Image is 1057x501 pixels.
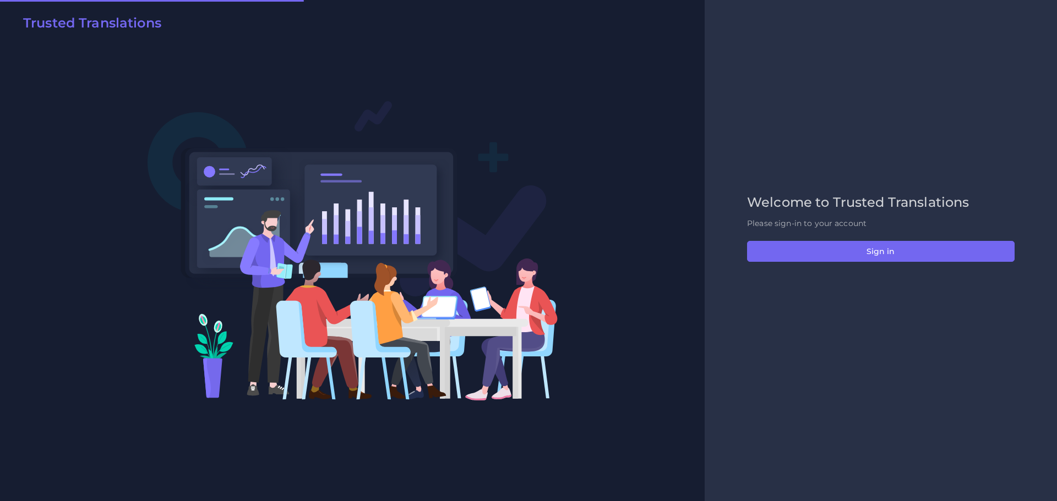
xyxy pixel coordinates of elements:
h2: Welcome to Trusted Translations [747,195,1015,211]
button: Sign in [747,241,1015,262]
img: Login V2 [147,100,558,401]
p: Please sign-in to your account [747,218,1015,229]
h2: Trusted Translations [23,15,161,31]
a: Trusted Translations [15,15,161,35]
